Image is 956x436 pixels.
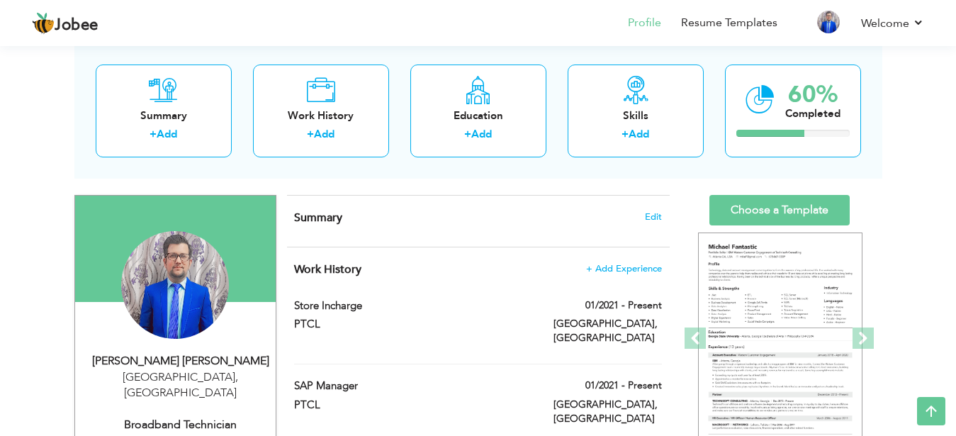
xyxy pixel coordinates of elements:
label: SAP Manager [294,379,532,393]
img: jobee.io [32,12,55,35]
label: PTCL [294,398,532,413]
a: Resume Templates [681,15,777,31]
div: [GEOGRAPHIC_DATA] [GEOGRAPHIC_DATA] [86,369,276,402]
div: Broadband Technician [86,417,276,433]
a: Add [471,127,492,141]
div: Completed [785,106,840,121]
div: Summary [107,108,220,123]
span: Summary [294,210,342,225]
label: + [464,127,471,142]
a: Profile [628,15,661,31]
a: Jobee [32,12,99,35]
div: Work History [264,108,378,123]
a: Add [314,127,334,141]
label: 01/2021 - Present [585,298,662,313]
span: Edit [645,212,662,222]
span: , [235,369,238,385]
div: Skills [579,108,692,123]
span: Jobee [55,18,99,33]
h4: Adding a summary is a quick and easy way to highlight your experience and interests. [294,211,661,225]
label: + [307,127,314,142]
label: Store Incharge [294,298,532,313]
label: [GEOGRAPHIC_DATA], [GEOGRAPHIC_DATA] [553,398,662,426]
img: Profile Img [817,11,840,33]
a: Welcome [861,15,924,32]
img: Hafiz Muhammad Mohsin Raza [121,231,229,339]
span: + Add Experience [586,264,662,274]
a: Add [629,127,649,141]
h4: This helps to show the companies you have worked for. [294,262,661,276]
label: + [622,127,629,142]
label: 01/2021 - Present [585,379,662,393]
div: [PERSON_NAME] [PERSON_NAME] [86,353,276,369]
label: [GEOGRAPHIC_DATA], [GEOGRAPHIC_DATA] [553,317,662,345]
span: Work History [294,262,361,277]
a: Add [157,127,177,141]
label: PTCL [294,317,532,332]
div: 60% [785,82,840,106]
label: + [150,127,157,142]
div: Education [422,108,535,123]
a: Choose a Template [709,195,850,225]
